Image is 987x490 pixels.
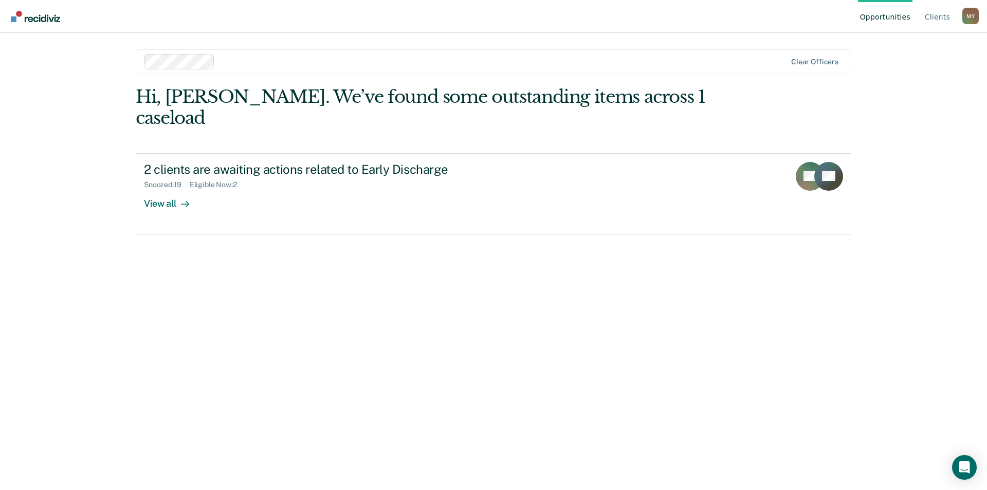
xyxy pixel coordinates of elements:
[144,162,505,177] div: 2 clients are awaiting actions related to Early Discharge
[136,153,851,234] a: 2 clients are awaiting actions related to Early DischargeSnoozed:19Eligible Now:2View all
[144,180,190,189] div: Snoozed : 19
[144,189,202,209] div: View all
[190,180,245,189] div: Eligible Now : 2
[11,11,60,22] img: Recidiviz
[952,455,977,480] div: Open Intercom Messenger
[962,8,979,24] button: Profile dropdown button
[791,58,838,66] div: Clear officers
[136,86,708,129] div: Hi, [PERSON_NAME]. We’ve found some outstanding items across 1 caseload
[962,8,979,24] div: M Y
